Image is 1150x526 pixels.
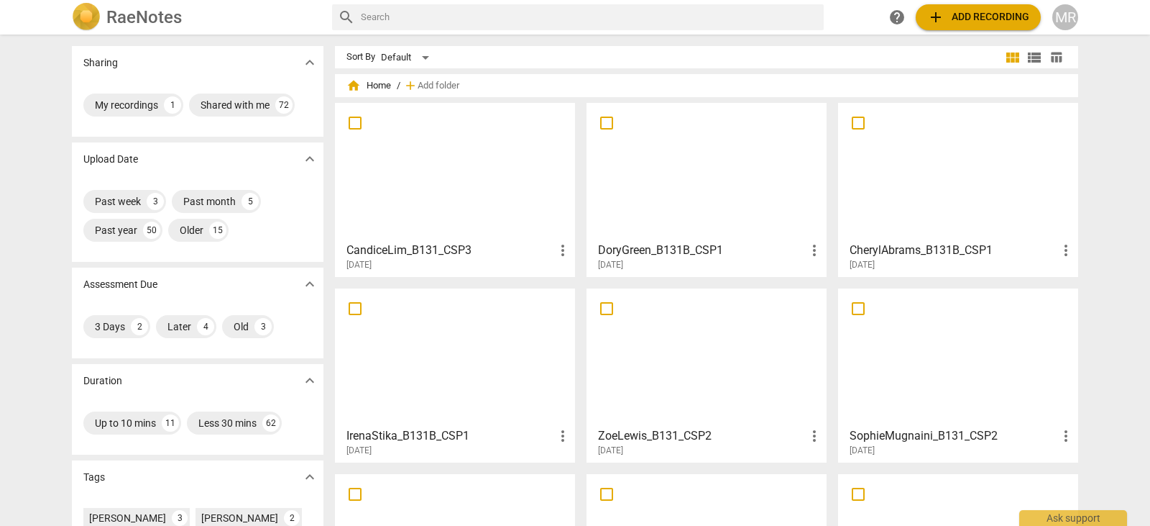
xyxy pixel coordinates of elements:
[254,318,272,335] div: 3
[95,194,141,209] div: Past week
[1004,49,1021,66] span: view_module
[299,52,321,73] button: Show more
[83,277,157,292] p: Assessment Due
[1019,510,1127,526] div: Ask support
[284,510,300,526] div: 2
[346,78,361,93] span: home
[1026,49,1043,66] span: view_list
[262,414,280,432] div: 62
[83,373,122,389] p: Duration
[888,9,906,26] span: help
[299,273,321,295] button: Show more
[95,319,125,334] div: 3 Days
[843,294,1073,456] a: SophieMugnaini_B131_CSP2[DATE]
[884,4,910,30] a: Help
[275,96,293,114] div: 72
[83,55,118,71] p: Sharing
[346,445,372,457] span: [DATE]
[234,319,249,334] div: Old
[1002,47,1023,68] button: Tile view
[598,427,806,445] h3: ZoeLewis_B131_CSP2
[340,294,570,456] a: IrenaStika_B131B_CSP1[DATE]
[850,242,1057,259] h3: CherylAbrams_B131B_CSP1
[301,372,318,389] span: expand_more
[167,319,191,334] div: Later
[338,9,355,26] span: search
[95,98,158,112] div: My recordings
[83,152,138,167] p: Upload Date
[927,9,1029,26] span: Add recording
[106,7,182,27] h2: RaeNotes
[201,98,270,112] div: Shared with me
[554,242,571,259] span: more_vert
[164,96,181,114] div: 1
[1052,4,1078,30] button: MR
[346,78,391,93] span: Home
[299,148,321,170] button: Show more
[143,222,160,239] div: 50
[301,54,318,71] span: expand_more
[598,242,806,259] h3: DoryGreen_B131B_CSP1
[850,427,1057,445] h3: SophieMugnaini_B131_CSP2
[806,427,823,445] span: more_vert
[72,3,101,32] img: Logo
[301,150,318,168] span: expand_more
[340,108,570,271] a: CandiceLim_B131_CSP3[DATE]
[598,259,623,271] span: [DATE]
[598,445,623,457] span: [DATE]
[1057,427,1075,445] span: more_vert
[172,510,188,526] div: 3
[850,445,875,457] span: [DATE]
[131,318,148,335] div: 2
[843,108,1073,271] a: CherylAbrams_B131B_CSP1[DATE]
[361,6,818,29] input: Search
[301,468,318,486] span: expand_more
[198,416,257,430] div: Less 30 mins
[927,9,944,26] span: add
[403,78,418,93] span: add
[397,81,400,91] span: /
[183,194,236,209] div: Past month
[1049,50,1063,64] span: table_chart
[1045,47,1067,68] button: Table view
[916,4,1041,30] button: Upload
[301,276,318,293] span: expand_more
[381,46,434,69] div: Default
[95,416,156,430] div: Up to 10 mins
[806,242,823,259] span: more_vert
[147,193,164,210] div: 3
[850,259,875,271] span: [DATE]
[1023,47,1045,68] button: List view
[95,223,137,237] div: Past year
[201,511,278,525] div: [PERSON_NAME]
[162,414,179,432] div: 11
[241,193,259,210] div: 5
[197,318,214,335] div: 4
[209,222,226,239] div: 15
[299,370,321,391] button: Show more
[592,108,822,271] a: DoryGreen_B131B_CSP1[DATE]
[89,511,166,525] div: [PERSON_NAME]
[1057,242,1075,259] span: more_vert
[180,223,203,237] div: Older
[346,52,375,63] div: Sort By
[83,470,105,485] p: Tags
[299,466,321,488] button: Show more
[418,81,459,91] span: Add folder
[592,294,822,456] a: ZoeLewis_B131_CSP2[DATE]
[72,3,321,32] a: LogoRaeNotes
[346,242,554,259] h3: CandiceLim_B131_CSP3
[346,427,554,445] h3: IrenaStika_B131B_CSP1
[554,427,571,445] span: more_vert
[346,259,372,271] span: [DATE]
